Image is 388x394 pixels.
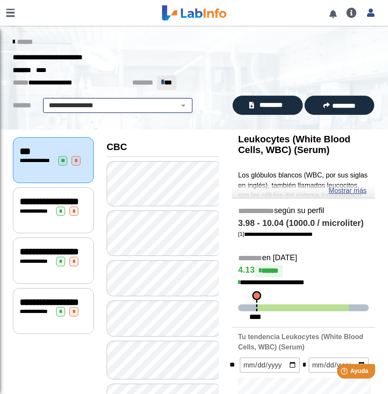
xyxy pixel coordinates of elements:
[238,253,369,263] h5: en [DATE]
[107,141,127,152] b: CBC
[328,186,367,196] a: Mostrar más
[238,231,313,237] a: [1]
[238,218,369,229] h4: 3.98 - 10.04 (1000.0 / microliter)
[309,358,369,373] input: mm/dd/yyyy
[238,134,350,155] b: Leukocytes (White Blood Cells, WBC) (Serum)
[312,361,379,385] iframe: Help widget launcher
[238,265,369,277] h4: 4.13
[238,206,369,216] h5: según su perfil
[240,358,300,373] input: mm/dd/yyyy
[238,333,363,351] b: Tu tendencia Leukocytes (White Blood Cells, WBC) (Serum)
